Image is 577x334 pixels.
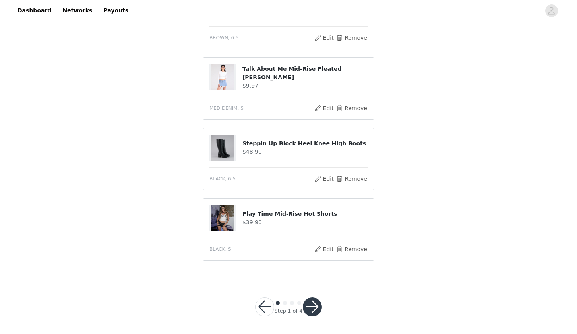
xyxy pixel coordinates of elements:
img: Play Time Mid-Rise Hot Shorts [211,205,234,231]
img: Talk About Me Mid-Rise Pleated Denim Skort [211,64,234,90]
h4: Talk About Me Mid-Rise Pleated [PERSON_NAME] [242,65,368,82]
span: BLACK, 6.5 [209,175,236,182]
button: Remove [336,33,368,43]
h4: Steppin Up Block Heel Knee High Boots [242,139,368,148]
h4: Play Time Mid-Rise Hot Shorts [242,210,368,218]
a: Payouts [99,2,133,20]
button: Remove [336,174,368,184]
div: avatar [548,4,555,17]
button: Remove [336,104,368,113]
h4: $39.90 [242,218,368,227]
button: Edit [314,244,334,254]
span: BLACK, S [209,246,231,253]
h4: $48.90 [242,148,368,156]
span: MED DENIM, S [209,105,244,112]
button: Edit [314,174,334,184]
button: Edit [314,33,334,43]
h4: $9.97 [242,82,368,90]
button: Edit [314,104,334,113]
a: Networks [58,2,97,20]
img: Steppin Up Block Heel Knee High Boots [211,135,234,161]
button: Remove [336,244,368,254]
a: Dashboard [13,2,56,20]
div: Step 1 of 4 [274,307,302,315]
span: BROWN, 6.5 [209,34,239,41]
